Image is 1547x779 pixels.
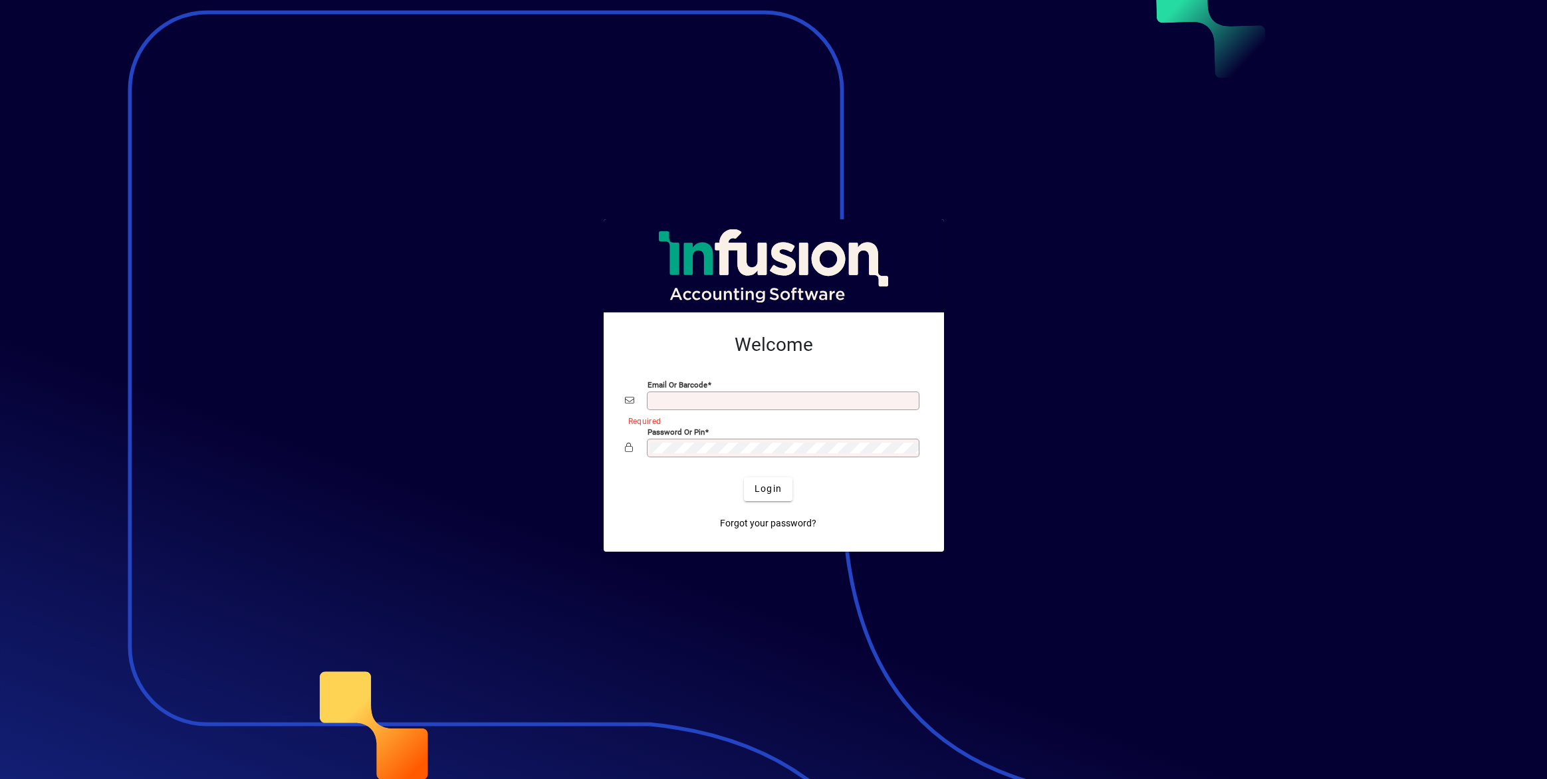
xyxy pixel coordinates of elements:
[755,482,782,496] span: Login
[715,512,822,536] a: Forgot your password?
[625,334,923,356] h2: Welcome
[744,477,792,501] button: Login
[720,516,816,530] span: Forgot your password?
[648,427,705,436] mat-label: Password or Pin
[648,380,707,389] mat-label: Email or Barcode
[628,413,912,427] mat-error: Required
